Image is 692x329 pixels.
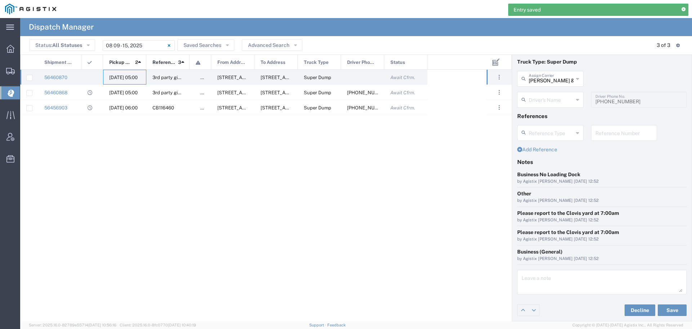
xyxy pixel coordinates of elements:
span: All Statuses [52,42,82,48]
a: Edit next row [528,305,539,316]
span: 3 [178,55,181,70]
span: [DATE] 10:40:19 [168,323,196,327]
div: Please report to the Clovis yard at 7:00am [517,229,687,236]
span: false [200,105,211,111]
span: 1000 S. Kilroy Rd, Turlock, California, United States [217,90,328,95]
span: 08/12/2025, 05:00 [109,75,138,80]
span: To Address [261,55,285,70]
span: false [200,75,211,80]
span: Truck Type [304,55,329,70]
button: Decline [625,304,655,316]
span: 12523 North, CA-59, Merced, California, 95348, United States [217,105,289,111]
div: by Agistix [PERSON_NAME] [DATE] 12:52 [517,217,687,224]
span: Super Dump [304,75,331,80]
button: Saved Searches [177,39,234,51]
img: logo [5,4,56,14]
div: Other [517,190,687,198]
span: 650-521-3377 [347,105,390,111]
button: Advanced Search [242,39,302,51]
a: 56460870 [44,75,67,80]
span: Reference [152,55,176,70]
span: Server: 2025.16.0-82789e55714 [29,323,116,327]
span: [DATE] 10:56:16 [88,323,116,327]
span: 308 W Alluvial Ave, Clovis, California, 93611, United States [261,75,332,80]
a: Edit previous row [518,305,528,316]
div: Business (General) [517,248,687,256]
a: Feedback [327,323,346,327]
button: ... [494,87,504,98]
a: Support [309,323,327,327]
span: Await Cfrm. [390,75,415,80]
span: 1000 S. Kilroy Rd, Turlock, California, United States [217,75,328,80]
span: 4165 E Childs Ave, Merced, California, 95341, United States [261,105,332,111]
span: Client: 2025.16.0-8fc0770 [120,323,196,327]
div: Please report to the Clovis yard at 7:00am [517,209,687,217]
button: Status:All Statuses [29,39,95,51]
button: ... [494,103,504,113]
p: Truck Type: Super Dump [517,58,687,66]
span: 3rd party giveaway [152,75,194,80]
span: CB116460 [152,105,174,111]
span: 209-923-3295 [347,90,390,95]
span: 08/12/2025, 06:00 [109,105,138,111]
span: Super Dump [304,105,331,111]
span: . . . [498,73,500,82]
span: Pickup Date and Time [109,55,133,70]
button: ... [494,72,504,82]
div: by Agistix [PERSON_NAME] [DATE] 12:52 [517,198,687,204]
span: 308 W Alluvial Ave, Clovis, California, 93611, United States [261,90,332,95]
div: 3 of 3 [657,42,670,49]
span: Entry saved [514,6,541,14]
a: 56456903 [44,105,67,111]
button: Save [658,304,687,316]
span: 08/12/2025, 05:00 [109,90,138,95]
span: 2 [135,55,138,70]
a: Add Reference [517,147,557,152]
span: Status [390,55,405,70]
div: by Agistix [PERSON_NAME] [DATE] 12:52 [517,236,687,243]
span: Copyright © [DATE]-[DATE] Agistix Inc., All Rights Reserved [572,322,683,328]
span: Await Cfrm. [390,105,415,111]
span: From Address [217,55,247,70]
span: Await Cfrm. [390,90,415,95]
span: Super Dump [304,90,331,95]
a: 56460868 [44,90,67,95]
span: . . . [498,103,500,112]
span: . . . [498,88,500,97]
h4: Notes [517,159,687,165]
div: Business No Loading Dock [517,171,687,178]
span: Shipment No. [44,55,74,70]
h4: References [517,113,687,119]
span: 3rd party giveaway [152,90,194,95]
h4: Dispatch Manager [29,18,94,36]
div: by Agistix [PERSON_NAME] [DATE] 12:52 [517,178,687,185]
span: Driver Phone No. [347,55,376,70]
div: by Agistix [PERSON_NAME] [DATE] 12:52 [517,256,687,262]
span: false [200,90,211,95]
